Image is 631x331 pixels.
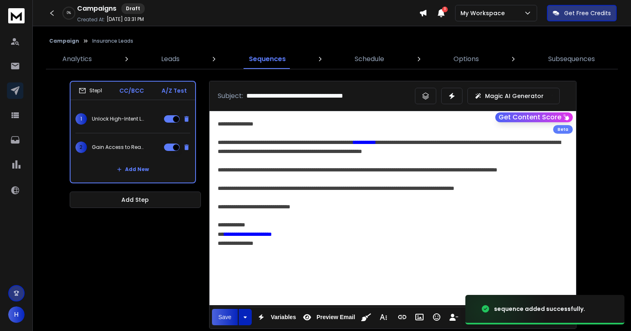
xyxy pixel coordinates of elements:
button: Add Step [70,192,201,208]
div: Keywords by Traffic [91,48,138,54]
div: sequence added successfully. [494,305,585,313]
p: Subject: [218,91,243,101]
img: tab_keywords_by_traffic_grey.svg [82,48,88,54]
p: [DATE] 03:31 PM [107,16,144,23]
p: Leads [161,54,180,64]
span: 2 [75,142,87,153]
div: Draft [121,3,145,14]
img: website_grey.svg [13,21,20,28]
img: logo [8,8,25,23]
p: Sequences [249,54,286,64]
a: Analytics [57,49,97,69]
p: My Workspace [460,9,508,17]
button: Save [212,309,238,325]
p: Insurance Leads [92,38,133,44]
button: More Text [376,309,391,325]
p: Unlock High-Intent Life Insurance Leads [92,116,144,122]
button: Variables [253,309,298,325]
button: Insert Unsubscribe Link [446,309,462,325]
p: A/Z Test [162,87,187,95]
p: Subsequences [548,54,595,64]
span: 1 [75,113,87,125]
button: Emoticons [429,309,444,325]
div: Domain: [URL] [21,21,58,28]
div: Domain Overview [31,48,73,54]
button: Insert Image (⌘P) [412,309,427,325]
img: logo_orange.svg [13,13,20,20]
button: Get Free Credits [547,5,617,21]
button: Preview Email [299,309,357,325]
button: H [8,306,25,323]
div: v 4.0.25 [23,13,40,20]
p: Created At: [77,16,105,23]
img: tab_domain_overview_orange.svg [22,48,29,54]
a: Subsequences [543,49,600,69]
a: Sequences [244,49,291,69]
p: Schedule [355,54,384,64]
div: Step 1 [79,87,102,94]
a: Leads [156,49,185,69]
p: Get Free Credits [564,9,611,17]
span: Variables [269,314,298,321]
div: Beta [553,125,573,134]
button: Magic AI Generator [467,88,560,104]
p: Magic AI Generator [485,92,544,100]
button: Get Content Score [495,112,573,122]
p: 0 % [67,11,71,16]
button: Clean HTML [358,309,374,325]
button: Add New [110,161,155,178]
h1: Campaigns [77,4,116,14]
p: Options [453,54,479,64]
li: Step1CC/BCCA/Z Test1Unlock High-Intent Life Insurance Leads2Gain Access to Ready-to-Buy Leads!Add... [70,81,196,183]
p: Analytics [62,54,92,64]
a: Options [449,49,484,69]
span: 1 [442,7,448,12]
button: Campaign [49,38,79,44]
span: Preview Email [315,314,357,321]
p: CC/BCC [119,87,144,95]
a: Schedule [350,49,389,69]
p: Gain Access to Ready-to-Buy Leads! [92,144,144,151]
